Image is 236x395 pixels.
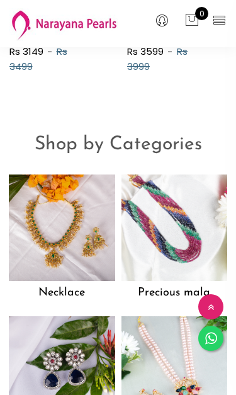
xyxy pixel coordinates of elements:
h5: Necklace [9,281,115,305]
span: Rs 3599 [127,45,164,58]
span: 0 [195,7,208,20]
span: Rs 3149 [9,45,43,58]
button: 0 [184,13,199,29]
img: Precious mala [121,175,228,281]
h5: Precious mala [121,281,228,305]
img: Necklace [9,175,115,281]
